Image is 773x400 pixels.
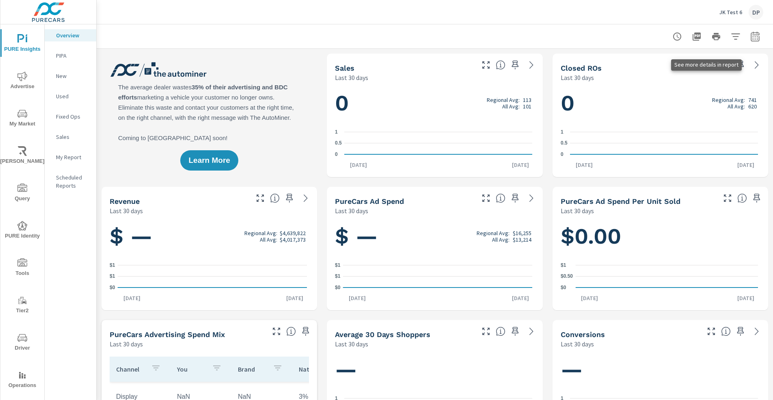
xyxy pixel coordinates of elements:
p: New [56,72,90,80]
h5: PureCars Ad Spend [335,197,404,205]
span: Driver [3,333,42,353]
span: Save this to your personalized report [509,325,522,338]
span: Tier2 [3,296,42,316]
span: PURE Insights [3,34,42,54]
p: Last 30 days [110,339,143,349]
text: $0 [561,285,566,290]
span: The number of dealer-specified goals completed by a visitor. [Source: This data is provided by th... [721,326,731,336]
p: [DATE] [343,294,371,302]
span: Number of Repair Orders Closed by the selected dealership group over the selected time range. [So... [721,60,731,70]
span: Save this to your personalized report [283,192,296,205]
h5: Conversions [561,330,605,339]
p: [DATE] [575,294,604,302]
p: Last 30 days [335,206,368,216]
h5: Revenue [110,197,140,205]
button: "Export Report to PDF" [689,28,705,45]
button: Make Fullscreen [721,192,734,205]
span: Operations [3,370,42,390]
a: See more details in report [525,325,538,338]
p: Last 30 days [561,339,594,349]
div: Used [45,90,96,102]
text: $1 [110,274,115,279]
div: PIPA [45,50,96,62]
p: You [177,365,205,373]
p: Last 30 days [561,73,594,82]
button: Make Fullscreen [270,325,283,338]
p: [DATE] [118,294,146,302]
p: My Report [56,153,90,161]
text: $1 [335,262,341,268]
p: Brand [238,365,266,373]
h1: 0 [335,89,534,117]
p: All Avg: [492,236,510,243]
div: Fixed Ops [45,110,96,123]
span: Save this to your personalized report [734,325,747,338]
p: PIPA [56,52,90,60]
p: Scheduled Reports [56,173,90,190]
p: JK Test 6 [719,9,742,16]
span: Average cost of advertising per each vehicle sold at the dealer over the selected date range. The... [737,193,747,203]
p: Last 30 days [335,73,368,82]
p: Regional Avg: [244,230,277,236]
span: Total sales revenue over the selected date range. [Source: This data is sourced from the dealer’s... [270,193,280,203]
button: Learn More [180,150,238,171]
button: Apply Filters [728,28,744,45]
span: Save this to your personalized report [734,58,747,71]
p: Overview [56,31,90,39]
button: Select Date Range [747,28,763,45]
span: A rolling 30 day total of daily Shoppers on the dealership website, averaged over the selected da... [496,326,505,336]
button: Make Fullscreen [254,192,267,205]
span: Number of vehicles sold by the dealership over the selected date range. [Source: This data is sou... [496,60,505,70]
a: See more details in report [525,192,538,205]
p: Last 30 days [561,206,594,216]
text: $0 [110,285,115,290]
div: DP [749,5,763,19]
a: See more details in report [750,325,763,338]
text: 0 [335,151,338,157]
text: $1 [561,262,566,268]
p: Regional Avg: [487,97,520,103]
p: $13,214 [513,236,531,243]
span: My Market [3,109,42,129]
text: $0 [335,285,341,290]
text: 0.5 [561,141,568,146]
p: All Avg: [728,103,745,110]
p: $4,017,373 [280,236,306,243]
p: 101 [523,103,531,110]
h1: — [561,356,760,383]
span: Total cost of media for all PureCars channels for the selected dealership group over the selected... [496,193,505,203]
span: Learn More [188,157,230,164]
span: Save this to your personalized report [509,192,522,205]
button: Make Fullscreen [479,192,492,205]
a: See more details in report [299,192,312,205]
p: [DATE] [570,161,598,169]
text: $1 [110,262,115,268]
div: Sales [45,131,96,143]
p: Regional Avg: [477,230,510,236]
h5: PureCars Advertising Spend Mix [110,330,225,339]
span: PURE Identity [3,221,42,241]
button: Make Fullscreen [705,325,718,338]
p: [DATE] [344,161,373,169]
h1: $ — [335,223,534,250]
p: All Avg: [260,236,277,243]
button: Make Fullscreen [705,58,718,71]
p: Fixed Ops [56,112,90,121]
span: Tools [3,258,42,278]
p: [DATE] [732,294,760,302]
span: [PERSON_NAME] [3,146,42,166]
span: Save this to your personalized report [299,325,312,338]
p: Regional Avg: [712,97,745,103]
p: Used [56,92,90,100]
span: This table looks at how you compare to the amount of budget you spend per channel as opposed to y... [286,326,296,336]
text: $1 [335,274,341,279]
p: 741 [748,97,757,103]
button: Print Report [708,28,724,45]
h5: Average 30 Days Shoppers [335,330,430,339]
p: All Avg: [502,103,520,110]
span: Query [3,184,42,203]
p: Channel [116,365,145,373]
div: My Report [45,151,96,163]
h1: 0 [561,89,760,117]
p: Last 30 days [110,206,143,216]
